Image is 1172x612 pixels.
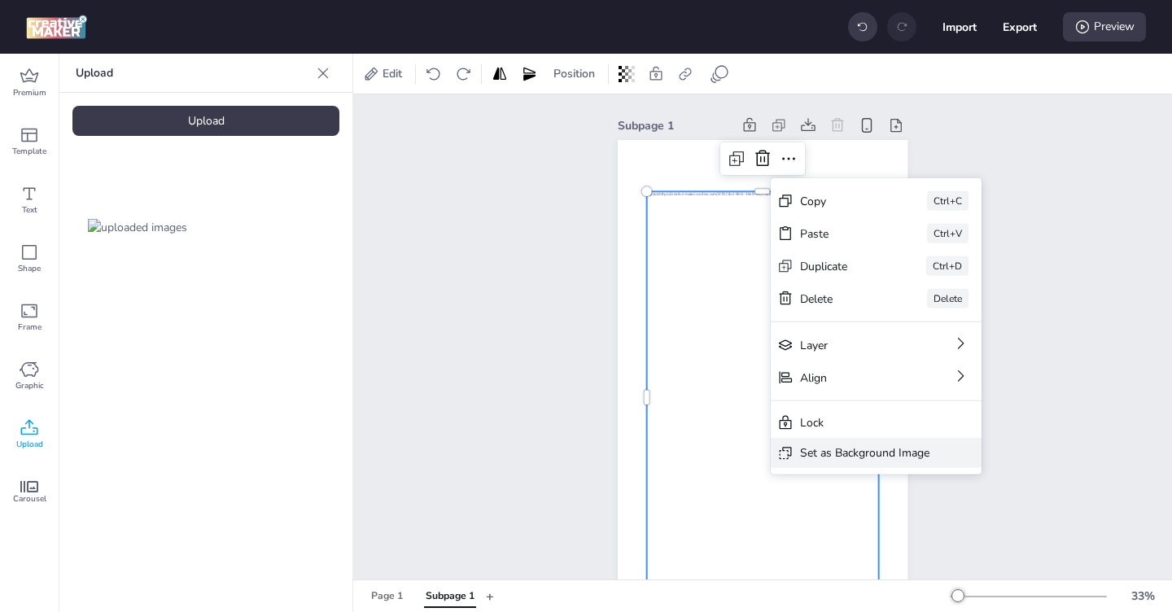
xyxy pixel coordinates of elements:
[360,582,486,610] div: Tabs
[18,262,41,275] span: Shape
[26,15,87,39] img: logo Creative Maker
[926,256,969,276] div: Ctrl+D
[76,54,310,93] p: Upload
[927,191,969,211] div: Ctrl+C
[800,414,929,431] div: Lock
[1063,12,1146,42] div: Preview
[13,492,46,505] span: Carousel
[800,192,881,209] div: Copy
[800,369,907,386] div: Align
[13,86,46,99] span: Premium
[1003,10,1037,44] button: Export
[15,379,44,392] span: Graphic
[942,10,977,44] button: Import
[618,117,732,134] div: Subpage 1
[12,145,46,158] span: Template
[800,444,929,461] div: Set as Background Image
[927,224,969,243] div: Ctrl+V
[371,589,403,604] div: Page 1
[72,106,339,136] div: Upload
[800,290,881,307] div: Delete
[800,257,881,274] div: Duplicate
[486,582,494,610] button: +
[16,438,43,451] span: Upload
[550,65,598,82] span: Position
[800,336,907,353] div: Layer
[800,225,881,242] div: Paste
[426,589,474,604] div: Subpage 1
[927,289,969,308] div: Delete
[379,65,405,82] span: Edit
[22,203,37,216] span: Text
[1123,588,1162,605] div: 33 %
[18,321,42,334] span: Frame
[88,219,187,236] img: uploaded images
